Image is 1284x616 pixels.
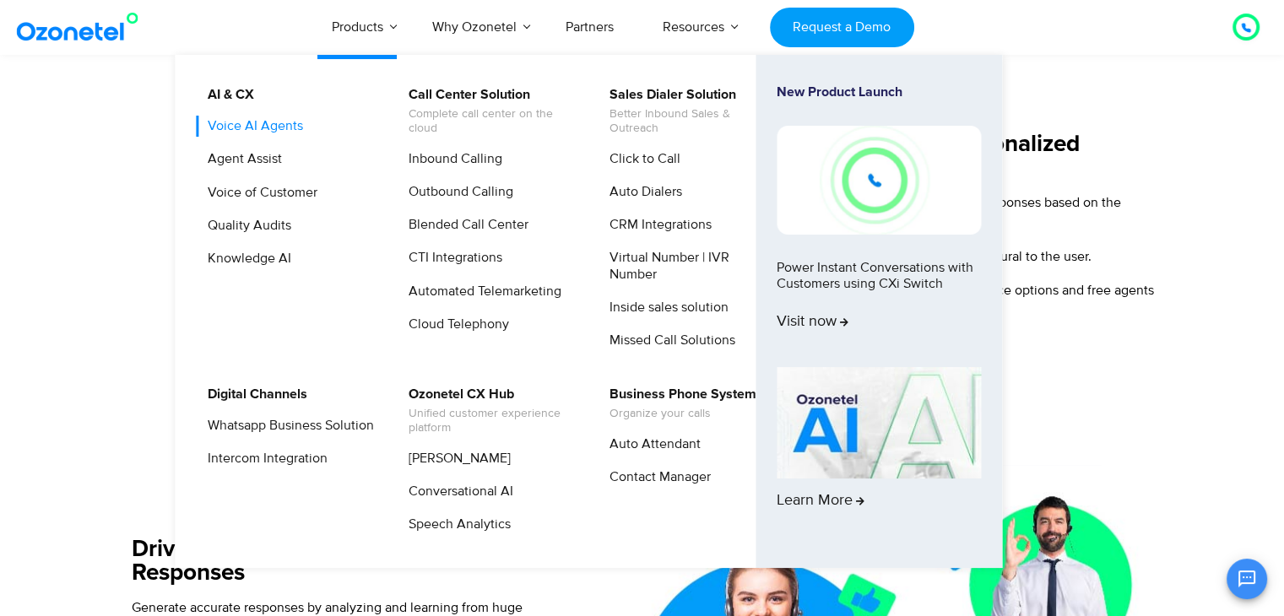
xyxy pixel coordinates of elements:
[777,492,864,511] span: Learn More
[197,415,377,436] a: Whatsapp Business Solution
[398,384,577,438] a: Ozonetel CX HubUnified customer experience platform
[398,149,505,170] a: Inbound Calling
[599,297,731,318] a: Inside sales solution
[197,448,330,469] a: Intercom Integration
[398,481,516,502] a: Conversational AI
[197,116,306,137] a: Voice AI Agents
[1227,559,1267,599] button: Open chat
[599,84,778,138] a: Sales Dialer SolutionBetter Inbound Sales & Outreach
[197,384,310,405] a: Digital Channels
[599,434,703,455] a: Auto Attendant
[599,384,759,424] a: Business Phone SystemOrganize your calls
[197,84,257,105] a: AI & CX
[599,247,778,284] a: Virtual Number | IVR Number
[398,514,513,535] a: Speech Analytics
[599,149,683,170] a: Click to Call
[599,181,685,203] a: Auto Dialers
[777,367,981,478] img: AI
[409,107,575,136] span: Complete call center on the cloud
[197,182,320,203] a: Voice of Customer
[398,314,512,335] a: Cloud Telephony
[599,330,738,351] a: Missed Call Solutions
[777,84,981,360] a: New Product LaunchPower Instant Conversations with Customers using CXi SwitchVisit now
[609,107,776,136] span: Better Inbound Sales & Outreach
[777,313,848,332] span: Visit now
[777,126,981,234] img: New-Project-17.png
[398,448,513,469] a: [PERSON_NAME]
[398,247,505,268] a: CTI Integrations
[609,407,756,421] span: Organize your calls
[398,181,516,203] a: Outbound Calling
[599,467,713,488] a: Contact Manager
[398,84,577,138] a: Call Center SolutionComplete call center on the cloud
[398,281,564,302] a: Automated Telemarketing
[599,214,714,235] a: CRM Integrations
[770,8,914,47] a: Request a Demo
[409,407,575,435] span: Unified customer experience platform
[197,149,284,170] a: Agent Assist
[197,248,294,269] a: Knowledge AI
[398,214,531,235] a: Blended Call Center
[197,215,294,236] a: Quality Audits
[132,538,566,585] h5: Drive Higher CSAT with Accurate Responses
[777,367,981,539] a: Learn More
